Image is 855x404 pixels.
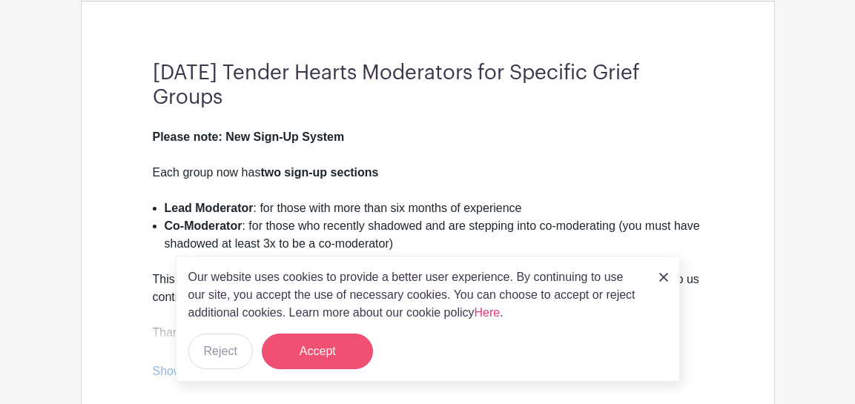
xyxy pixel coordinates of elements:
button: Accept [262,334,373,369]
a: Show More [153,365,213,383]
h3: [DATE] Tender Hearts Moderators for Specific Grief Groups [153,61,703,110]
li: : for those who recently shadowed and are stepping into co-moderating (you must have shadowed at ... [165,217,703,271]
strong: two sign-up sections [260,166,378,179]
strong: Co-Moderator [165,219,242,232]
p: Our website uses cookies to provide a better user experience. By continuing to use our site, you ... [188,268,644,322]
img: close_button-5f87c8562297e5c2d7936805f587ecaba9071eb48480494691a3f1689db116b3.svg [659,273,668,282]
a: Here [475,306,501,319]
strong: Lead Moderator [165,202,254,214]
div: Each group now has [153,164,703,199]
strong: Please note: New Sign-Up System [153,130,345,143]
li: : for those with more than six months of experience [165,199,703,217]
button: Reject [188,334,253,369]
